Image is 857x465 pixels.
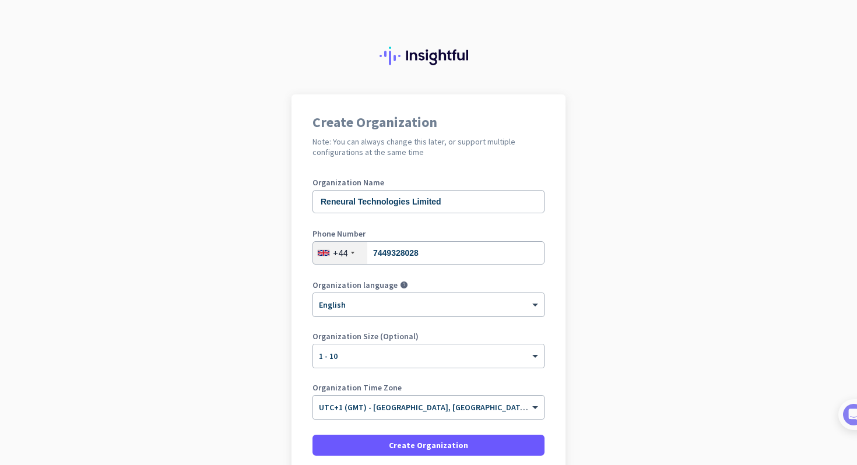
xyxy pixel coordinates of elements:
[312,383,545,392] label: Organization Time Zone
[312,230,545,238] label: Phone Number
[312,136,545,157] h2: Note: You can always change this later, or support multiple configurations at the same time
[380,47,477,65] img: Insightful
[312,281,398,289] label: Organization language
[312,332,545,340] label: Organization Size (Optional)
[312,435,545,456] button: Create Organization
[312,190,545,213] input: What is the name of your organization?
[333,247,347,259] div: +44
[389,439,468,451] span: Create Organization
[400,281,408,289] i: help
[312,178,545,186] label: Organization Name
[312,241,545,265] input: 121 234 5678
[312,115,545,129] h1: Create Organization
